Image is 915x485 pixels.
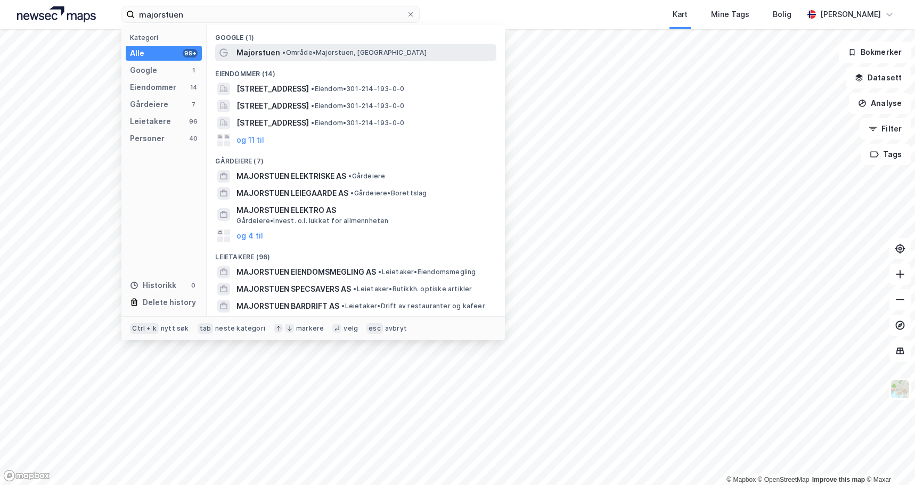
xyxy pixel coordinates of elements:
a: Mapbox homepage [3,470,50,482]
div: velg [344,324,358,333]
div: 40 [189,134,198,143]
div: Alle [130,47,144,60]
span: • [353,285,356,293]
img: Z [890,379,910,399]
iframe: Chat Widget [862,434,915,485]
div: Kategori [130,34,202,42]
div: tab [198,323,214,334]
div: 99+ [183,49,198,57]
div: Leietakere (96) [207,244,505,264]
button: Datasett [846,67,911,88]
button: Tags [861,144,911,165]
span: Eiendom • 301-214-193-0-0 [311,85,404,93]
button: Bokmerker [839,42,911,63]
div: 1 [189,66,198,75]
div: 14 [189,83,198,92]
div: Google [130,64,157,77]
div: Gårdeiere [130,98,168,111]
span: MAJORSTUEN LEIEGAARDE AS [236,187,348,200]
span: • [350,189,354,197]
img: logo.a4113a55bc3d86da70a041830d287a7e.svg [17,6,96,22]
div: markere [296,324,324,333]
span: MAJORSTUEN SPECSAVERS AS [236,283,351,295]
div: Google (1) [207,25,505,44]
div: neste kategori [215,324,265,333]
div: nytt søk [161,324,189,333]
div: Ctrl + k [130,323,159,334]
button: og 4 til [236,229,263,242]
span: Område • Majorstuen, [GEOGRAPHIC_DATA] [282,48,426,57]
span: Leietaker • Butikkh. optiske artikler [353,285,472,293]
span: • [282,48,285,56]
span: • [378,268,381,276]
div: Eiendommer [130,81,176,94]
div: Historikk [130,279,176,292]
span: • [348,172,352,180]
div: Eiendommer (14) [207,61,505,80]
button: Filter [860,118,911,139]
span: • [311,85,314,93]
div: Gårdeiere (7) [207,149,505,168]
div: [PERSON_NAME] [820,8,881,21]
span: MAJORSTUEN EIENDOMSMEGLING AS [236,266,376,278]
input: Søk på adresse, matrikkel, gårdeiere, leietakere eller personer [135,6,406,22]
div: 7 [189,100,198,109]
div: 0 [189,281,198,290]
span: [STREET_ADDRESS] [236,117,309,129]
span: Leietaker • Eiendomsmegling [378,268,476,276]
span: [STREET_ADDRESS] [236,83,309,95]
div: avbryt [385,324,407,333]
div: Kontrollprogram for chat [862,434,915,485]
a: OpenStreetMap [758,476,810,483]
div: Kart [673,8,688,21]
a: Improve this map [812,476,865,483]
div: Personer [130,132,165,145]
div: 96 [189,117,198,126]
span: MAJORSTUEN ELEKTRISKE AS [236,170,346,183]
span: Majorstuen [236,46,280,59]
span: • [311,119,314,127]
span: Eiendom • 301-214-193-0-0 [311,102,404,110]
span: Gårdeiere • Borettslag [350,189,427,198]
span: MAJORSTUEN BARDRIFT AS [236,300,339,313]
span: [STREET_ADDRESS] [236,100,309,112]
div: Bolig [773,8,791,21]
span: • [311,102,314,110]
div: esc [366,323,383,334]
a: Mapbox [726,476,756,483]
span: MAJORSTUEN ELEKTRO AS [236,204,492,217]
span: Gårdeiere [348,172,385,180]
div: Delete history [143,296,196,309]
span: Eiendom • 301-214-193-0-0 [311,119,404,127]
div: Leietakere [130,115,171,128]
button: og 11 til [236,134,264,146]
span: • [341,302,345,310]
button: Analyse [849,93,911,114]
span: Gårdeiere • Invest. o.l. lukket for allmennheten [236,217,388,225]
span: Leietaker • Drift av restauranter og kafeer [341,302,485,310]
div: Mine Tags [711,8,749,21]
